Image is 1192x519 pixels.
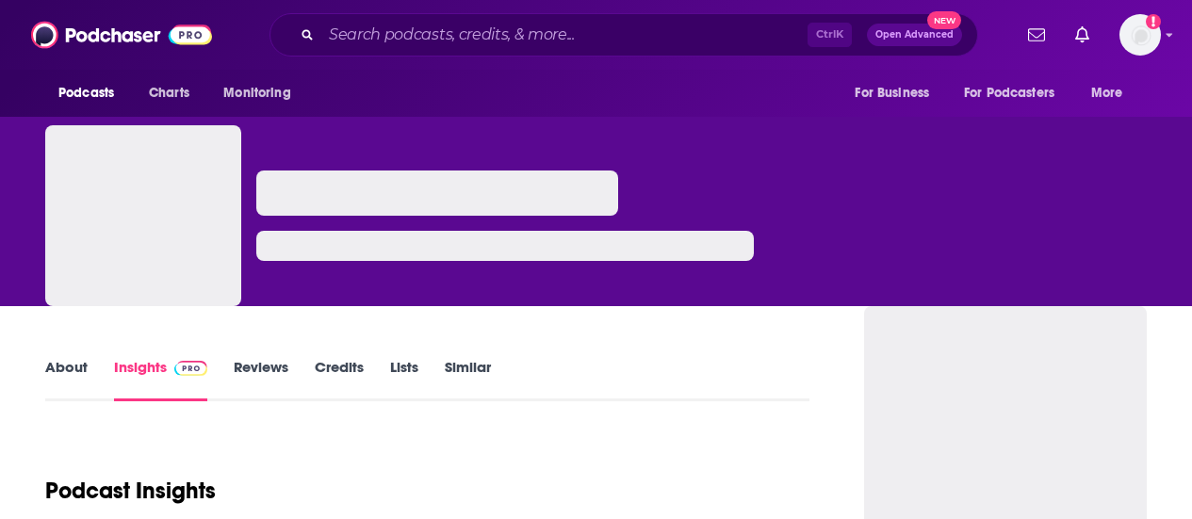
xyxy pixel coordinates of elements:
img: Podchaser Pro [174,361,207,376]
span: Ctrl K [808,23,852,47]
img: Podchaser - Follow, Share and Rate Podcasts [31,17,212,53]
span: Open Advanced [875,30,954,40]
a: Lists [390,358,418,401]
button: open menu [45,75,139,111]
span: Monitoring [223,80,290,106]
input: Search podcasts, credits, & more... [321,20,808,50]
a: InsightsPodchaser Pro [114,358,207,401]
button: open menu [210,75,315,111]
a: Similar [445,358,491,401]
button: open menu [1078,75,1147,111]
svg: Add a profile image [1146,14,1161,29]
div: Search podcasts, credits, & more... [269,13,978,57]
span: More [1091,80,1123,106]
button: Open AdvancedNew [867,24,962,46]
h1: Podcast Insights [45,477,216,505]
span: Charts [149,80,189,106]
button: open menu [841,75,953,111]
button: Show profile menu [1119,14,1161,56]
a: Show notifications dropdown [1021,19,1053,51]
span: For Business [855,80,929,106]
button: open menu [952,75,1082,111]
a: Charts [137,75,201,111]
span: Podcasts [58,80,114,106]
a: Credits [315,358,364,401]
a: Show notifications dropdown [1068,19,1097,51]
span: For Podcasters [964,80,1054,106]
a: About [45,358,88,401]
img: User Profile [1119,14,1161,56]
span: Logged in as tessvanden [1119,14,1161,56]
a: Reviews [234,358,288,401]
span: New [927,11,961,29]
